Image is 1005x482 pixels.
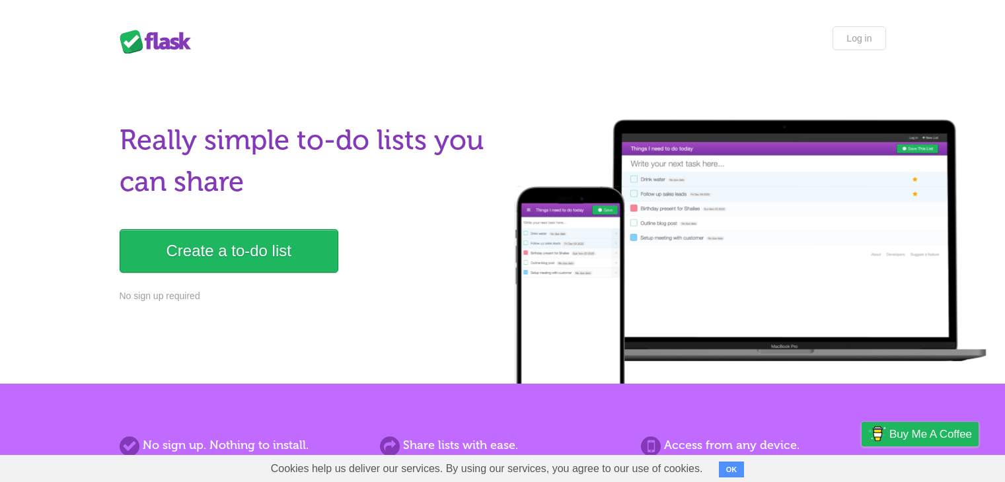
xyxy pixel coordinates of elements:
h2: Share lists with ease. [380,436,624,454]
p: No sign up required [120,289,495,303]
a: Log in [833,26,885,50]
span: Cookies help us deliver our services. By using our services, you agree to our use of cookies. [258,456,716,482]
h2: No sign up. Nothing to install. [120,436,364,454]
div: Flask Lists [120,30,199,53]
a: Buy me a coffee [862,422,979,446]
span: Buy me a coffee [889,423,972,446]
h2: Access from any device. [641,436,885,454]
h1: Really simple to-do lists you can share [120,120,495,203]
button: OK [719,462,745,477]
img: Buy me a coffee [868,423,886,445]
a: Create a to-do list [120,229,338,273]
